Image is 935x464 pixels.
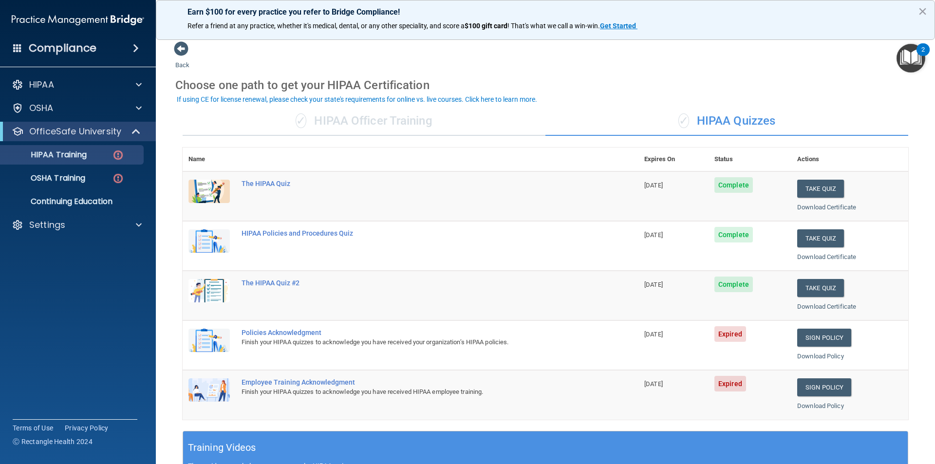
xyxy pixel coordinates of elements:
a: Privacy Policy [65,423,109,433]
img: PMB logo [12,10,144,30]
div: Finish your HIPAA quizzes to acknowledge you have received your organization’s HIPAA policies. [242,336,590,348]
div: HIPAA Officer Training [183,107,545,136]
span: ✓ [296,113,306,128]
div: Employee Training Acknowledgment [242,378,590,386]
span: Expired [714,376,746,391]
button: Take Quiz [797,229,844,247]
a: Back [175,50,189,69]
img: danger-circle.6113f641.png [112,172,124,185]
p: Settings [29,219,65,231]
p: OSHA [29,102,54,114]
button: Close [918,3,927,19]
strong: $100 gift card [465,22,507,30]
div: Finish your HIPAA quizzes to acknowledge you have received HIPAA employee training. [242,386,590,398]
span: [DATE] [644,231,663,239]
span: Complete [714,177,753,193]
h4: Compliance [29,41,96,55]
p: OfficeSafe University [29,126,121,137]
span: Expired [714,326,746,342]
th: Name [183,148,236,171]
span: Refer a friend at any practice, whether it's medical, dental, or any other speciality, and score a [187,22,465,30]
a: Settings [12,219,142,231]
a: OSHA [12,102,142,114]
a: HIPAA [12,79,142,91]
span: [DATE] [644,182,663,189]
a: Download Policy [797,402,844,409]
div: HIPAA Policies and Procedures Quiz [242,229,590,237]
p: HIPAA Training [6,150,87,160]
img: danger-circle.6113f641.png [112,149,124,161]
a: Sign Policy [797,329,851,347]
a: Download Policy [797,353,844,360]
a: Sign Policy [797,378,851,396]
button: Open Resource Center, 2 new notifications [897,44,925,73]
div: Choose one path to get your HIPAA Certification [175,71,916,99]
a: OfficeSafe University [12,126,141,137]
a: Download Certificate [797,253,856,260]
button: If using CE for license renewal, please check your state's requirements for online vs. live cours... [175,94,539,104]
a: Get Started [600,22,637,30]
th: Status [709,148,791,171]
p: OSHA Training [6,173,85,183]
span: ✓ [678,113,689,128]
a: Download Certificate [797,204,856,211]
th: Actions [791,148,908,171]
p: Earn $100 for every practice you refer to Bridge Compliance! [187,7,903,17]
span: [DATE] [644,380,663,388]
span: [DATE] [644,331,663,338]
p: HIPAA [29,79,54,91]
button: Take Quiz [797,279,844,297]
div: The HIPAA Quiz [242,180,590,187]
span: Complete [714,227,753,242]
a: Download Certificate [797,303,856,310]
div: 2 [921,50,925,62]
div: The HIPAA Quiz #2 [242,279,590,287]
div: If using CE for license renewal, please check your state's requirements for online vs. live cours... [177,96,537,103]
h5: Training Videos [188,439,256,456]
button: Take Quiz [797,180,844,198]
span: Complete [714,277,753,292]
span: [DATE] [644,281,663,288]
span: Ⓒ Rectangle Health 2024 [13,437,93,446]
th: Expires On [638,148,709,171]
span: ! That's what we call a win-win. [507,22,600,30]
p: Continuing Education [6,197,139,206]
div: HIPAA Quizzes [545,107,908,136]
strong: Get Started [600,22,636,30]
a: Terms of Use [13,423,53,433]
div: Policies Acknowledgment [242,329,590,336]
